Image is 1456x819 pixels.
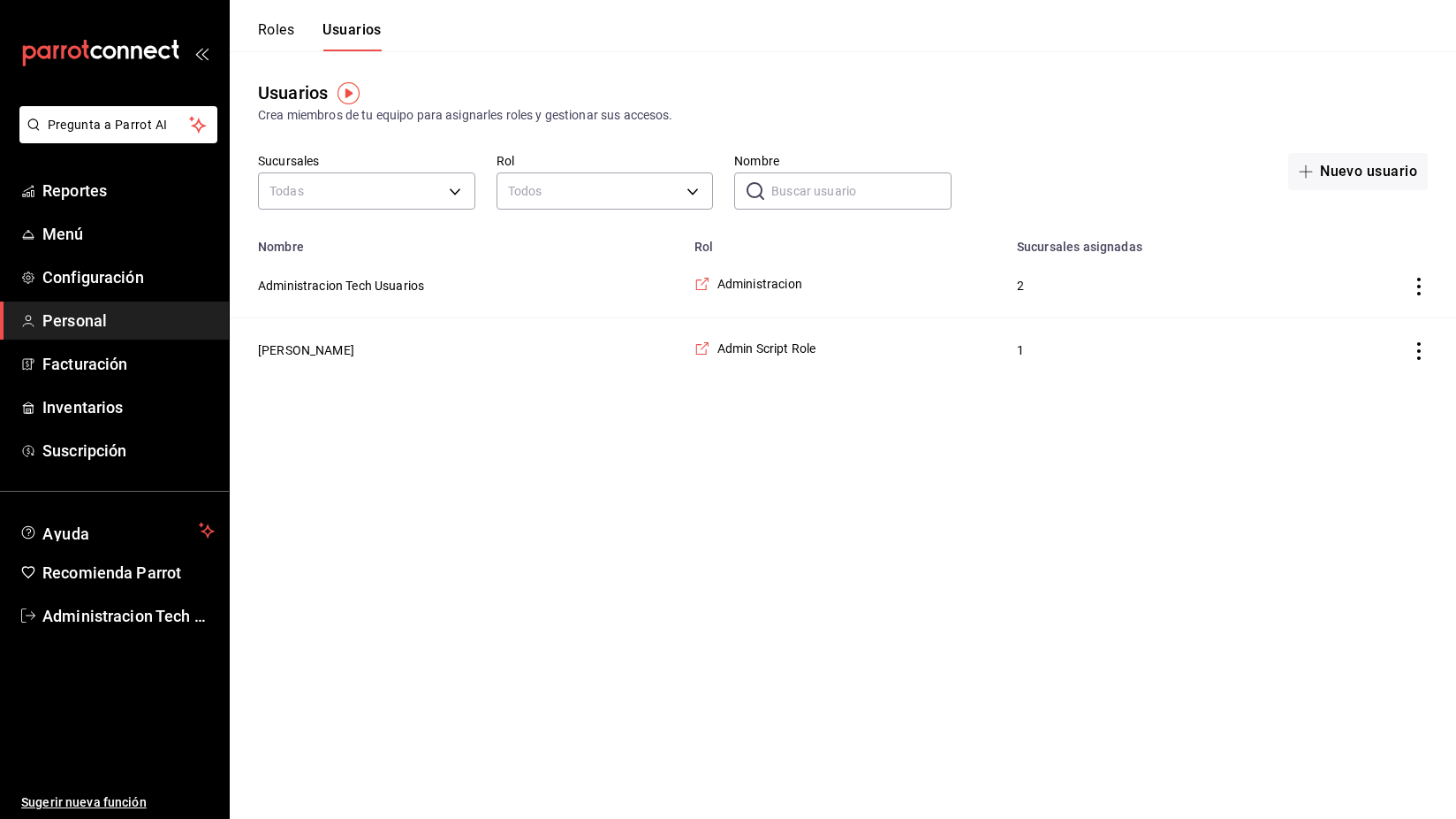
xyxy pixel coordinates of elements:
[230,229,1456,382] table: employeesTable
[258,341,354,359] button: [PERSON_NAME]
[42,265,215,289] span: Configuración
[684,229,1006,254] th: Rol
[42,395,215,419] span: Inventarios
[717,340,816,357] span: Admin Script Role
[322,21,382,51] button: Usuarios
[258,155,475,167] label: Sucursales
[194,46,209,60] button: open_drawer_menu
[497,172,714,210] div: Todos
[694,275,802,293] a: Administracion
[42,439,215,463] span: Suscripción
[230,229,684,254] th: Nombre
[258,277,424,295] button: Administracion Tech Usuarios
[42,309,215,333] span: Personal
[497,155,714,167] label: Rol
[258,172,475,210] div: Todas
[258,106,1428,125] div: Crea miembros de tu equipo para asignarles roles y gestionar sus accesos.
[12,128,217,147] a: Pregunta a Parrot AI
[694,340,816,357] a: Admin Script Role
[42,352,215,376] span: Facturación
[1017,277,1293,295] span: 2
[337,82,360,104] img: Tooltip marker
[717,275,802,293] span: Administracion
[734,155,952,167] label: Nombre
[42,604,215,628] span: Administracion Tech Usuarios
[1017,341,1293,359] span: 1
[21,793,215,812] span: Sugerir nueva función
[42,222,215,246] span: Menú
[42,520,192,541] span: Ayuda
[258,21,382,51] div: navigation tabs
[1410,278,1428,295] button: actions
[48,116,190,134] span: Pregunta a Parrot AI
[771,173,952,209] input: Buscar usuario
[1410,342,1428,360] button: actions
[1288,153,1428,190] button: Nuevo usuario
[1006,229,1315,254] th: Sucursales asignadas
[258,80,328,106] div: Usuarios
[42,179,215,203] span: Reportes
[258,21,294,51] button: Roles
[42,561,215,585] span: Recomienda Parrot
[19,106,217,143] button: Pregunta a Parrot AI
